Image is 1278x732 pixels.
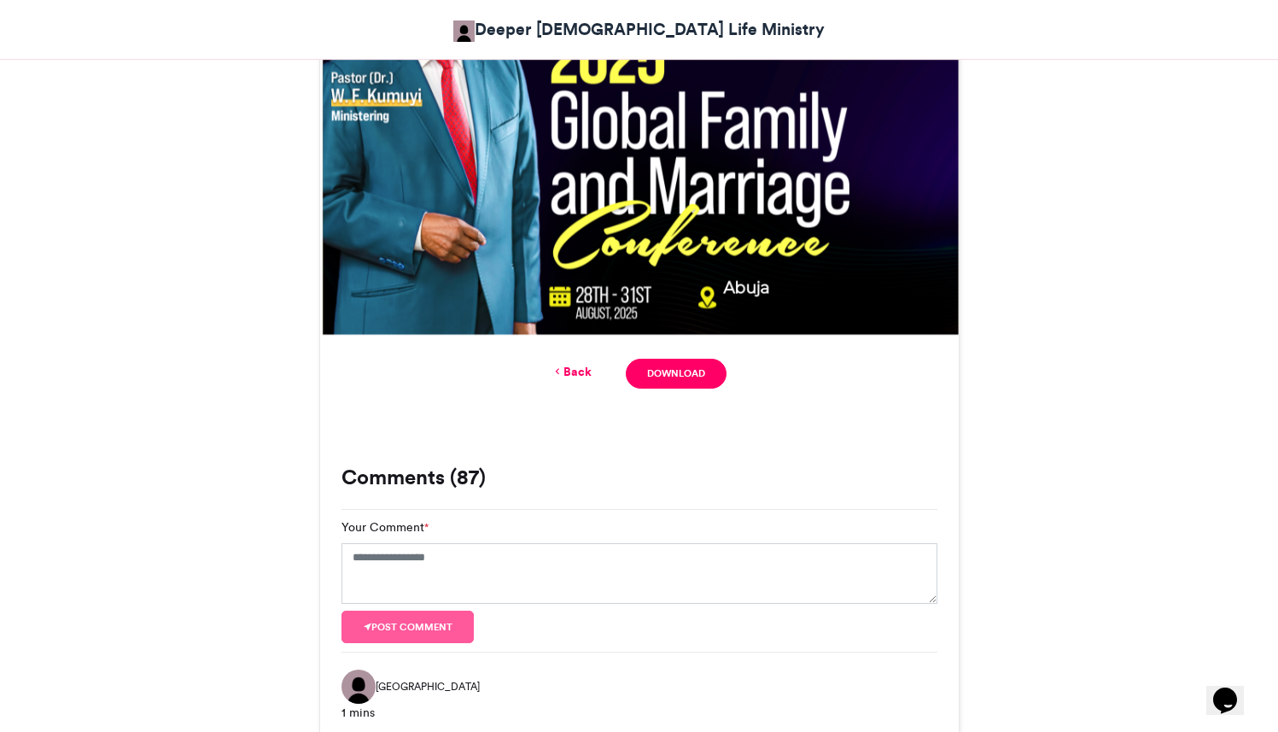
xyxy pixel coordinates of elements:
button: Post comment [341,611,475,643]
a: Deeper [DEMOGRAPHIC_DATA] Life Ministry [453,17,825,42]
img: Obafemi Bello [453,20,475,42]
a: Download [626,359,726,389]
h3: Comments (87) [341,467,937,488]
div: 1 mins [341,704,937,722]
a: Back [551,363,592,381]
iframe: chat widget [1206,664,1261,715]
label: Your Comment [341,518,429,536]
span: [GEOGRAPHIC_DATA] [376,679,480,694]
img: Olugbade [341,670,376,704]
